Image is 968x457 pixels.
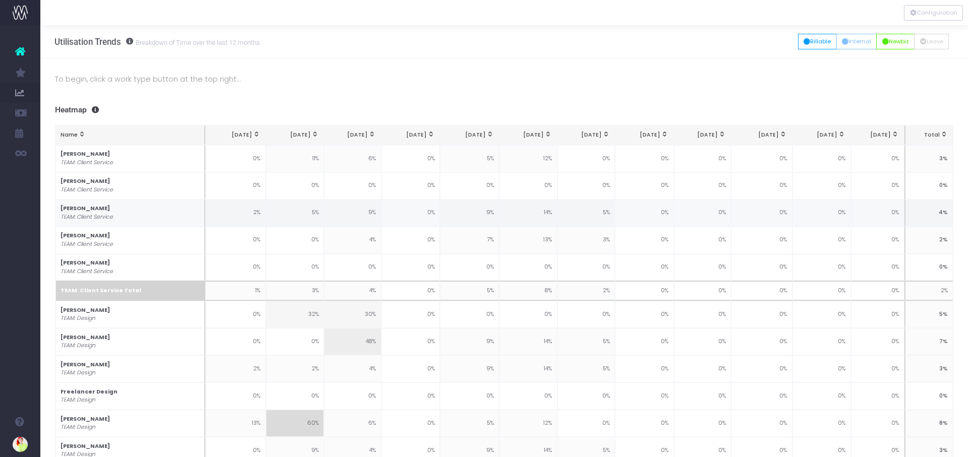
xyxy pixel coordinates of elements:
[731,145,792,172] td: 0%
[440,281,499,301] td: 5%
[440,125,499,145] th: Dec 25: activate to sort column ascending
[329,131,376,139] div: [DATE]
[499,145,557,172] td: 12%
[731,281,792,301] td: 0%
[61,396,95,404] i: TEAM: Design
[205,125,265,145] th: Aug 25: activate to sort column ascending
[557,410,615,437] td: 0%
[904,125,953,145] th: Total: activate to sort column ascending
[499,382,557,410] td: 0%
[792,172,851,200] td: 0%
[904,5,963,21] div: Vertical button group
[440,355,499,382] td: 9%
[731,410,792,437] td: 0%
[381,125,440,145] th: Nov 25: activate to sort column ascending
[557,355,615,382] td: 5%
[731,328,792,355] td: 0%
[61,177,110,185] strong: [PERSON_NAME]
[499,410,557,437] td: 12%
[499,301,557,328] td: 0%
[266,200,324,227] td: 5%
[904,301,953,328] td: 5%
[381,301,440,328] td: 0%
[61,423,95,431] i: TEAM: Design
[205,328,265,355] td: 0%
[615,145,674,172] td: 0%
[381,382,440,410] td: 0%
[381,254,440,281] td: 0%
[61,131,199,139] div: Name
[55,125,206,145] th: Name: activate to sort column ascending
[615,227,674,254] td: 0%
[904,382,953,410] td: 0%
[798,131,845,139] div: [DATE]
[731,382,792,410] td: 0%
[674,328,731,355] td: 0%
[904,281,953,301] td: 2%
[61,232,110,239] strong: [PERSON_NAME]
[792,125,851,145] th: Jun 26: activate to sort column ascending
[324,227,381,254] td: 4%
[13,437,28,452] img: images/default_profile_image.png
[792,355,851,382] td: 0%
[55,105,954,115] h3: Heatmap
[440,410,499,437] td: 5%
[381,145,440,172] td: 0%
[61,306,110,314] strong: [PERSON_NAME]
[61,186,113,194] i: TEAM: Client Service
[324,328,381,355] td: 48%
[61,388,118,396] strong: Freelancer Design
[615,125,674,145] th: Mar 26: activate to sort column ascending
[266,172,324,200] td: 0%
[851,172,904,200] td: 0%
[205,355,265,382] td: 2%
[504,131,552,139] div: [DATE]
[904,227,953,254] td: 2%
[615,172,674,200] td: 0%
[792,227,851,254] td: 0%
[557,301,615,328] td: 0%
[440,200,499,227] td: 9%
[205,254,265,281] td: 0%
[61,268,113,276] i: TEAM: Client Service
[205,200,265,227] td: 2%
[266,355,324,382] td: 2%
[205,227,265,254] td: 0%
[674,227,731,254] td: 0%
[499,328,557,355] td: 14%
[440,145,499,172] td: 5%
[851,254,904,281] td: 0%
[557,227,615,254] td: 3%
[851,382,904,410] td: 0%
[440,227,499,254] td: 7%
[736,131,787,139] div: [DATE]
[904,5,963,21] button: Configuration
[557,145,615,172] td: 0%
[324,254,381,281] td: 0%
[851,410,904,437] td: 0%
[499,355,557,382] td: 14%
[205,410,265,437] td: 13%
[205,145,265,172] td: 0%
[557,382,615,410] td: 0%
[381,172,440,200] td: 0%
[440,254,499,281] td: 0%
[557,172,615,200] td: 0%
[266,328,324,355] td: 0%
[674,301,731,328] td: 0%
[381,227,440,254] td: 0%
[731,227,792,254] td: 0%
[876,34,915,49] button: Newbiz
[615,301,674,328] td: 0%
[851,301,904,328] td: 0%
[731,254,792,281] td: 0%
[792,328,851,355] td: 0%
[381,355,440,382] td: 0%
[266,227,324,254] td: 0%
[792,410,851,437] td: 0%
[61,361,110,368] strong: [PERSON_NAME]
[679,131,726,139] div: [DATE]
[557,200,615,227] td: 5%
[61,369,95,377] i: TEAM: Design
[557,125,615,145] th: Feb 26: activate to sort column ascending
